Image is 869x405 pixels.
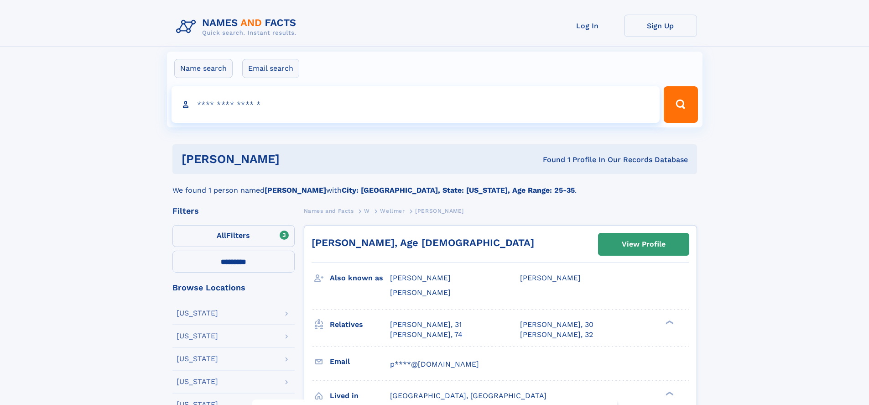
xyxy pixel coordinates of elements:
[390,391,546,400] span: [GEOGRAPHIC_DATA], [GEOGRAPHIC_DATA]
[342,186,575,195] b: City: [GEOGRAPHIC_DATA], State: [US_STATE], Age Range: 25-35
[172,207,295,215] div: Filters
[265,186,326,195] b: [PERSON_NAME]
[172,284,295,292] div: Browse Locations
[520,274,581,282] span: [PERSON_NAME]
[411,155,688,165] div: Found 1 Profile In Our Records Database
[172,174,697,196] div: We found 1 person named with .
[520,330,593,340] a: [PERSON_NAME], 32
[622,234,666,255] div: View Profile
[624,15,697,37] a: Sign Up
[364,205,370,216] a: W
[330,317,390,332] h3: Relatives
[177,310,218,317] div: [US_STATE]
[390,330,463,340] a: [PERSON_NAME], 74
[217,231,226,240] span: All
[242,59,299,78] label: Email search
[390,274,451,282] span: [PERSON_NAME]
[415,208,464,214] span: [PERSON_NAME]
[177,355,218,363] div: [US_STATE]
[330,388,390,404] h3: Lived in
[390,288,451,297] span: [PERSON_NAME]
[551,15,624,37] a: Log In
[364,208,370,214] span: W
[380,208,405,214] span: Wellmer
[663,319,674,325] div: ❯
[182,153,411,165] h1: [PERSON_NAME]
[520,320,593,330] a: [PERSON_NAME], 30
[390,320,462,330] a: [PERSON_NAME], 31
[330,354,390,369] h3: Email
[172,15,304,39] img: Logo Names and Facts
[177,332,218,340] div: [US_STATE]
[172,86,660,123] input: search input
[172,225,295,247] label: Filters
[598,233,689,255] a: View Profile
[177,378,218,385] div: [US_STATE]
[312,237,534,248] a: [PERSON_NAME], Age [DEMOGRAPHIC_DATA]
[330,270,390,286] h3: Also known as
[174,59,233,78] label: Name search
[304,205,354,216] a: Names and Facts
[663,390,674,396] div: ❯
[380,205,405,216] a: Wellmer
[664,86,697,123] button: Search Button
